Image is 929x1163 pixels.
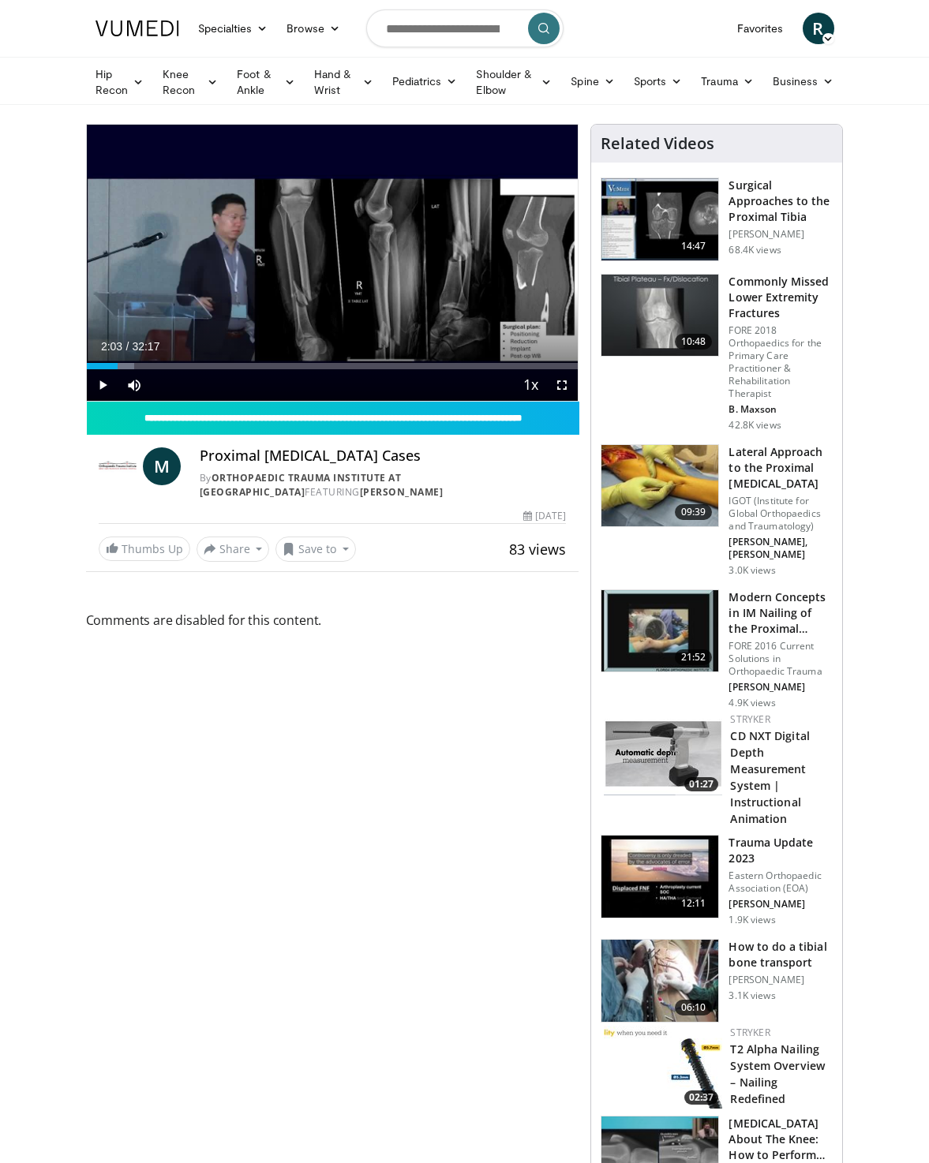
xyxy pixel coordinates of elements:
[728,13,793,44] a: Favorites
[87,363,579,369] div: Progress Bar
[729,989,775,1002] p: 3.1K views
[601,445,718,527] img: 71b170d5-20fa-4882-9be0-b3d52bbbfa9a.150x105_q85_crop-smart_upscale.jpg
[86,610,579,630] span: Comments are disabled for this content.
[601,178,833,261] a: 14:47 Surgical Approaches to the Proximal Tibia [PERSON_NAME] 68.4K views
[227,66,304,98] a: Foot & Ankle
[601,274,833,432] a: 10:48 Commonly Missed Lower Extremity Fractures FORE 2018 Orthopaedics for the Primary Care Pract...
[561,65,624,97] a: Spine
[96,21,179,36] img: VuMedi Logo
[604,712,722,795] a: 01:27
[601,835,833,926] a: 12:11 Trauma Update 2023 Eastern Orthopaedic Association (EOA) [PERSON_NAME] 1.9K views
[675,1000,713,1015] span: 06:10
[601,589,833,709] a: 21:52 Modern Concepts in IM Nailing of the Proximal [MEDICAL_DATA] FORE 2016 Current Solutions in...
[601,134,714,153] h4: Related Videos
[729,869,833,895] p: Eastern Orthopaedic Association (EOA)
[509,540,566,559] span: 83 views
[118,369,150,401] button: Mute
[730,712,770,726] a: Stryker
[126,340,129,353] span: /
[515,369,546,401] button: Playback Rate
[200,471,567,499] div: By FEATURING
[729,274,833,321] h3: Commonly Missed Lower Extremity Fractures
[601,275,718,357] img: 4aa379b6-386c-4fb5-93ee-de5617843a87.150x105_q85_crop-smart_upscale.jpg
[730,1041,825,1106] a: T2 Alpha Nailing System Overview – Nailing Redefined
[86,66,153,98] a: Hip Recon
[729,564,775,577] p: 3.0K views
[366,9,564,47] input: Search topics, interventions
[675,504,713,520] span: 09:39
[729,495,833,533] p: IGOT (Institute for Global Orthopaedics and Traumatology)
[729,974,833,986] p: [PERSON_NAME]
[729,640,833,678] p: FORE 2016 Current Solutions in Orthopaedic Trauma
[729,419,781,432] p: 42.8K views
[803,13,834,44] a: R
[87,125,579,401] video-js: Video Player
[197,537,270,562] button: Share
[604,1026,722,1109] img: 408067d5-47f4-40c8-8ba3-556ee257df65.150x105_q85_crop-smart_upscale.jpg
[153,66,227,98] a: Knee Recon
[763,65,844,97] a: Business
[675,334,713,350] span: 10:48
[101,340,122,353] span: 2:03
[624,65,692,97] a: Sports
[684,777,718,791] span: 01:27
[99,537,190,561] a: Thumbs Up
[601,940,718,1022] img: 70a078cc-8abc-46e0-9d3b-5af1dad4d6ad.150x105_q85_crop-smart_upscale.jpg
[675,896,713,911] span: 12:11
[360,485,444,499] a: [PERSON_NAME]
[729,536,833,561] p: [PERSON_NAME], [PERSON_NAME]
[675,649,713,665] span: 21:52
[691,65,763,97] a: Trauma
[601,444,833,577] a: 09:39 Lateral Approach to the Proximal [MEDICAL_DATA] IGOT (Institute for Global Orthopaedics and...
[604,712,722,795] img: 8ad74f35-5942-45e5-a82f-ce2606f09e05.150x105_q85_crop-smart_upscale.jpg
[684,1090,718,1105] span: 02:37
[383,65,467,97] a: Pediatrics
[200,471,402,499] a: Orthopaedic Trauma Institute at [GEOGRAPHIC_DATA]
[730,728,809,827] a: CD NXT Digital Depth Measurement System | Instructional Animation
[729,228,833,241] p: [PERSON_NAME]
[523,509,566,523] div: [DATE]
[729,697,775,709] p: 4.9K views
[729,324,833,400] p: FORE 2018 Orthopaedics for the Primary Care Practitioner & Rehabilitation Therapist
[729,244,781,256] p: 68.4K views
[601,178,718,260] img: DA_UIUPltOAJ8wcH4xMDoxOjB1O8AjAz.150x105_q85_crop-smart_upscale.jpg
[546,369,578,401] button: Fullscreen
[729,1116,833,1163] h3: [MEDICAL_DATA] About The Knee: How to Perform the Initial Exam and Set a …
[275,537,356,562] button: Save to
[277,13,350,44] a: Browse
[305,66,383,98] a: Hand & Wrist
[601,590,718,672] img: 1fb703c2-2b91-4444-83ea-3edebb1c3230.150x105_q85_crop-smart_upscale.jpg
[729,898,833,911] p: [PERSON_NAME]
[729,681,833,694] p: [PERSON_NAME]
[189,13,278,44] a: Specialties
[143,447,181,485] a: M
[87,369,118,401] button: Play
[729,444,833,492] h3: Lateral Approach to the Proximal [MEDICAL_DATA]
[466,66,561,98] a: Shoulder & Elbow
[604,1026,722,1109] a: 02:37
[729,914,775,926] p: 1.9K views
[730,1026,770,1039] a: Stryker
[729,589,833,637] h3: Modern Concepts in IM Nailing of the Proximal [MEDICAL_DATA]
[200,447,567,465] h4: Proximal [MEDICAL_DATA] Cases
[675,238,713,254] span: 14:47
[601,939,833,1023] a: 06:10 How to do a tibial bone transport [PERSON_NAME] 3.1K views
[729,939,833,970] h3: How to do a tibial bone transport
[729,178,833,225] h3: Surgical Approaches to the Proximal Tibia
[729,403,833,416] p: B. Maxson
[729,835,833,866] h3: Trauma Update 2023
[132,340,159,353] span: 32:17
[601,836,718,918] img: 9d8fa158-8430-4cd3-8233-a15ec9665979.150x105_q85_crop-smart_upscale.jpg
[99,447,137,485] img: Orthopaedic Trauma Institute at UCSF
